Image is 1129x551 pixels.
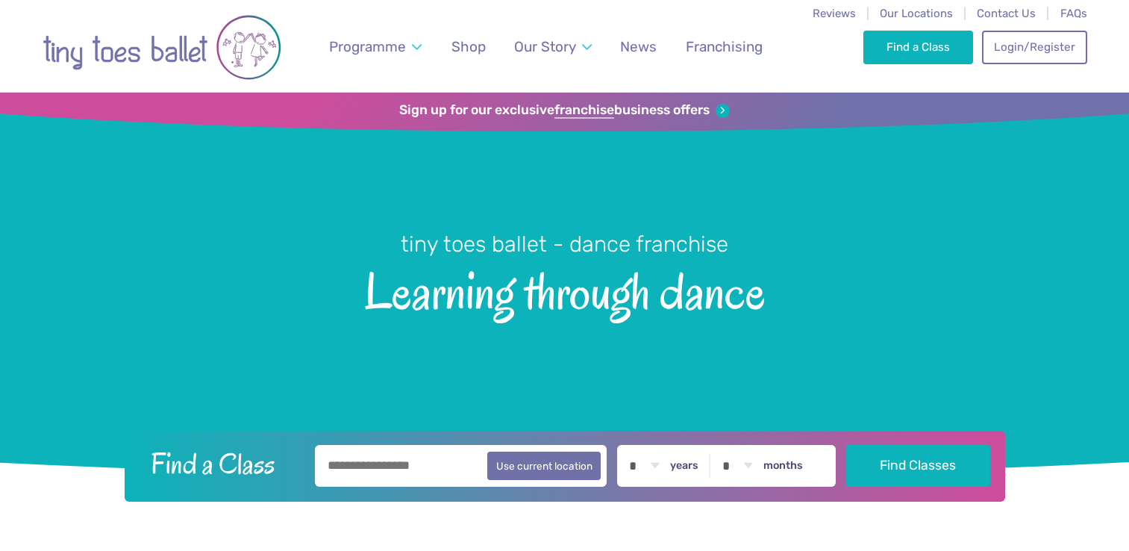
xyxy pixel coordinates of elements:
strong: franchise [554,102,614,119]
span: Our Story [514,38,576,55]
span: News [620,38,657,55]
button: Find Classes [846,445,990,487]
a: News [613,29,664,64]
label: years [670,459,698,473]
span: Programme [329,38,406,55]
a: Find a Class [863,31,973,63]
img: tiny toes ballet [43,10,281,85]
button: Use current location [487,452,601,480]
a: Our Story [507,29,598,64]
a: Contact Us [977,7,1036,20]
a: Franchising [678,29,769,64]
h2: Find a Class [139,445,304,482]
small: tiny toes ballet - dance franchise [401,231,728,257]
a: Shop [444,29,492,64]
label: months [763,459,803,473]
a: Programme [322,29,428,64]
span: Franchising [686,38,763,55]
span: Learning through dance [26,259,1103,320]
a: Login/Register [982,31,1086,63]
a: Our Locations [880,7,953,20]
a: FAQs [1060,7,1087,20]
a: Reviews [813,7,856,20]
a: Sign up for our exclusivefranchisebusiness offers [399,102,730,119]
span: Shop [451,38,486,55]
